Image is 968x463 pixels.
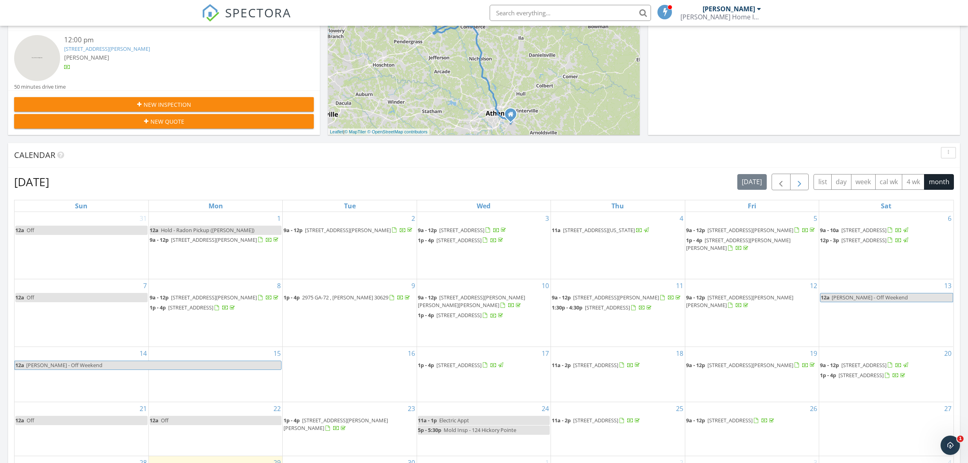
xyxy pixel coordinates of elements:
a: Go to September 15, 2025 [272,347,282,360]
a: 9a - 12p [STREET_ADDRESS][PERSON_NAME] [150,293,282,303]
span: 12a [15,294,24,301]
button: [DATE] [737,174,767,190]
a: Go to August 31, 2025 [138,212,148,225]
a: 1p - 4p 2975 GA-72 , [PERSON_NAME] 30629 [284,294,411,301]
a: 9a - 12p [STREET_ADDRESS][PERSON_NAME] [686,226,816,234]
a: Go to September 10, 2025 [540,279,551,292]
a: Go to September 27, 2025 [943,402,953,415]
a: 1p - 4p [STREET_ADDRESS] [418,361,505,369]
td: Go to September 25, 2025 [551,402,685,456]
div: 165 Ravenwood Run, Athens Ga 30605 [511,114,515,119]
span: 9a - 12p [552,294,571,301]
td: Go to August 31, 2025 [15,212,148,279]
span: 9a - 10a [820,226,839,234]
span: New Inspection [144,100,191,109]
a: 9a - 12p [STREET_ADDRESS][PERSON_NAME] [552,294,682,301]
a: © OpenStreetMap contributors [367,129,428,134]
div: 50 minutes drive time [14,83,66,91]
span: [STREET_ADDRESS] [839,372,884,379]
button: week [851,174,876,190]
a: Tuesday [342,200,357,212]
span: [STREET_ADDRESS][PERSON_NAME] [305,226,391,234]
a: Go to September 6, 2025 [946,212,953,225]
span: 9a - 12p [284,226,302,234]
span: [STREET_ADDRESS][PERSON_NAME][PERSON_NAME] [686,237,791,251]
span: 5p - 5:30p [418,426,441,434]
a: © MapTiler [344,129,366,134]
button: list [814,174,832,190]
span: 9a - 12p [150,294,169,301]
a: 1p - 4p [STREET_ADDRESS] [418,236,550,245]
td: Go to September 1, 2025 [148,212,282,279]
span: Hold - Radon Pickup ([PERSON_NAME]) [161,226,255,234]
button: day [831,174,851,190]
a: 1:30p - 4:30p [STREET_ADDRESS] [552,304,653,311]
span: [STREET_ADDRESS] [841,226,887,234]
td: Go to September 18, 2025 [551,347,685,402]
span: Calendar [14,149,55,160]
a: Go to September 22, 2025 [272,402,282,415]
td: Go to September 21, 2025 [15,402,148,456]
a: 1p - 4p [STREET_ADDRESS] [820,372,907,379]
a: 9a - 12p [STREET_ADDRESS][PERSON_NAME] [284,226,414,234]
span: [STREET_ADDRESS][PERSON_NAME] [707,361,793,369]
div: [PERSON_NAME] [703,5,755,13]
span: 12a [150,226,159,234]
a: 1p - 4p [STREET_ADDRESS] [418,311,505,319]
span: 1p - 4p [284,417,300,424]
a: 9a - 12p [STREET_ADDRESS][PERSON_NAME][PERSON_NAME] [686,293,818,310]
span: 1p - 4p [820,372,836,379]
a: 11a - 2p [STREET_ADDRESS] [552,361,641,369]
span: 2975 GA-72 , [PERSON_NAME] 30629 [302,294,388,301]
span: [STREET_ADDRESS] [841,361,887,369]
td: Go to September 19, 2025 [685,347,819,402]
a: 1p - 4p [STREET_ADDRESS] [418,361,550,370]
a: Saturday [879,200,893,212]
span: [STREET_ADDRESS] [439,226,484,234]
span: [STREET_ADDRESS] [585,304,630,311]
a: Go to September 21, 2025 [138,402,148,415]
td: Go to September 17, 2025 [417,347,551,402]
button: Next month [790,174,809,190]
td: Go to September 10, 2025 [417,279,551,347]
a: Go to September 17, 2025 [540,347,551,360]
a: Go to September 9, 2025 [410,279,417,292]
span: 12a [150,417,159,424]
button: 4 wk [902,174,924,190]
div: Marney's Home Inspections, LLC [680,13,761,21]
div: 12:00 pm [64,35,289,45]
a: 12:00 pm [STREET_ADDRESS][PERSON_NAME] [PERSON_NAME] 50 minutes drive time 35.4 miles [14,35,314,98]
a: Go to September 4, 2025 [678,212,685,225]
span: 1p - 4p [686,237,702,244]
a: 11a - 2p [STREET_ADDRESS] [552,361,684,370]
a: Friday [746,200,758,212]
span: 11a - 2p [552,361,571,369]
span: [STREET_ADDRESS][PERSON_NAME] [573,294,659,301]
span: 1p - 4p [284,294,300,301]
td: Go to September 14, 2025 [15,347,148,402]
span: [STREET_ADDRESS] [841,237,887,244]
a: 9a - 12p [STREET_ADDRESS][PERSON_NAME] [686,361,818,370]
td: Go to September 2, 2025 [283,212,417,279]
a: 1p - 4p [STREET_ADDRESS][PERSON_NAME][PERSON_NAME] [284,417,388,432]
span: 1p - 4p [418,237,434,244]
td: Go to September 20, 2025 [819,347,953,402]
span: [STREET_ADDRESS][PERSON_NAME][PERSON_NAME] [284,417,388,432]
span: [STREET_ADDRESS] [436,311,482,319]
span: Off [27,294,34,301]
a: 9a - 10a [STREET_ADDRESS] [820,226,952,235]
img: The Best Home Inspection Software - Spectora [202,4,219,22]
a: Sunday [73,200,89,212]
a: Go to September 24, 2025 [540,402,551,415]
td: Go to September 23, 2025 [283,402,417,456]
a: 9a - 12p [STREET_ADDRESS][PERSON_NAME] [150,236,280,243]
span: [STREET_ADDRESS] [707,417,753,424]
a: Go to September 1, 2025 [275,212,282,225]
span: SPECTORA [225,4,291,21]
a: Leaflet [330,129,343,134]
a: 9a - 12p [STREET_ADDRESS][PERSON_NAME][PERSON_NAME][PERSON_NAME] [418,294,525,309]
td: Go to September 27, 2025 [819,402,953,456]
a: 1p - 4p [STREET_ADDRESS][PERSON_NAME][PERSON_NAME] [686,237,791,251]
td: Go to September 12, 2025 [685,279,819,347]
div: | [328,129,430,135]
